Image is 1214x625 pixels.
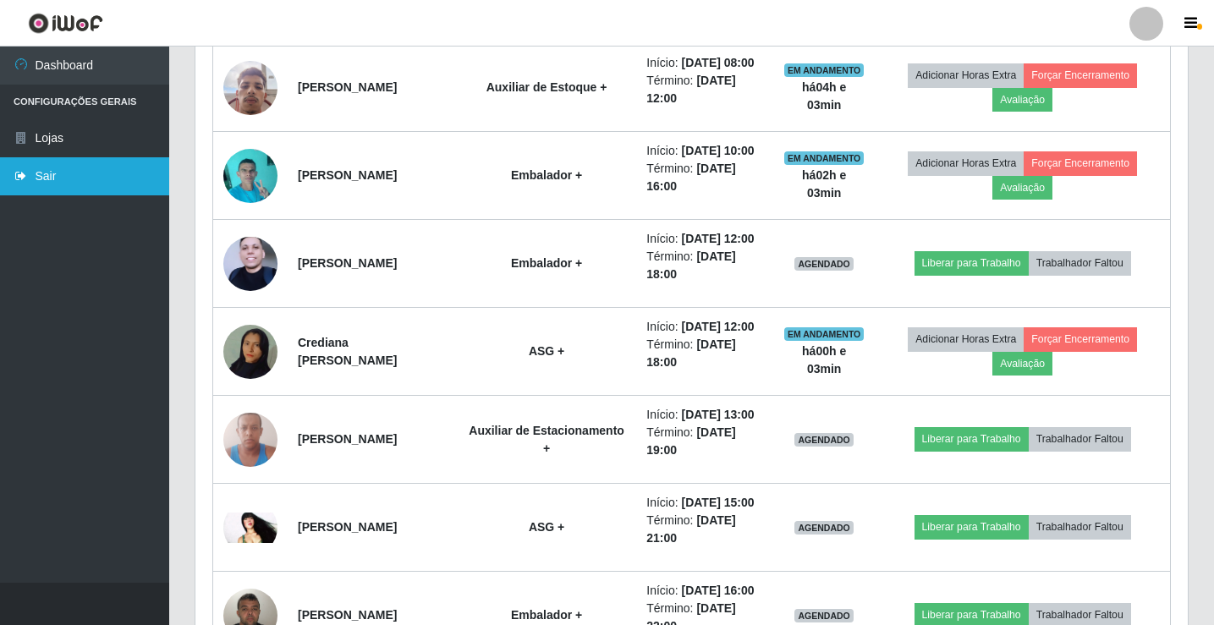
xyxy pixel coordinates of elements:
li: Término: [646,160,763,195]
strong: [PERSON_NAME] [298,608,397,622]
li: Início: [646,582,763,600]
time: [DATE] 12:00 [682,232,755,245]
li: Início: [646,318,763,336]
span: AGENDADO [794,609,854,622]
strong: Auxiliar de Estacionamento + [469,424,624,455]
li: Início: [646,494,763,512]
li: Início: [646,406,763,424]
time: [DATE] 12:00 [682,320,755,333]
img: 1699884729750.jpeg [223,140,277,211]
button: Liberar para Trabalho [915,251,1029,275]
button: Trabalhador Faltou [1029,251,1131,275]
button: Avaliação [992,352,1052,376]
li: Término: [646,424,763,459]
time: [DATE] 10:00 [682,144,755,157]
li: Término: [646,72,763,107]
span: AGENDADO [794,433,854,447]
button: Trabalhador Faltou [1029,427,1131,451]
time: [DATE] 16:00 [682,584,755,597]
li: Término: [646,512,763,547]
img: 1755289367859.jpeg [223,304,277,400]
span: AGENDADO [794,521,854,535]
button: Liberar para Trabalho [915,427,1029,451]
button: Forçar Encerramento [1024,151,1137,175]
li: Início: [646,142,763,160]
button: Forçar Encerramento [1024,327,1137,351]
strong: [PERSON_NAME] [298,80,397,94]
img: 1741962667392.jpeg [223,513,277,543]
strong: há 04 h e 03 min [802,80,846,112]
strong: Embalador + [511,608,582,622]
strong: [PERSON_NAME] [298,168,397,182]
li: Início: [646,54,763,72]
li: Início: [646,230,763,248]
span: EM ANDAMENTO [784,63,865,77]
strong: há 02 h e 03 min [802,168,846,200]
img: CoreUI Logo [28,13,103,34]
button: Adicionar Horas Extra [908,327,1024,351]
img: 1677584199687.jpeg [223,403,277,475]
strong: ASG + [529,344,564,358]
strong: [PERSON_NAME] [298,256,397,270]
button: Adicionar Horas Extra [908,151,1024,175]
button: Avaliação [992,88,1052,112]
button: Forçar Encerramento [1024,63,1137,87]
li: Término: [646,336,763,371]
strong: [PERSON_NAME] [298,520,397,534]
time: [DATE] 08:00 [682,56,755,69]
strong: há 00 h e 03 min [802,344,846,376]
img: 1706546677123.jpeg [223,228,277,299]
span: EM ANDAMENTO [784,327,865,341]
button: Trabalhador Faltou [1029,515,1131,539]
strong: Auxiliar de Estoque + [486,80,607,94]
time: [DATE] 13:00 [682,408,755,421]
strong: Embalador + [511,168,582,182]
strong: ASG + [529,520,564,534]
strong: [PERSON_NAME] [298,432,397,446]
button: Adicionar Horas Extra [908,63,1024,87]
button: Liberar para Trabalho [915,515,1029,539]
img: 1748877339817.jpeg [223,52,277,123]
span: EM ANDAMENTO [784,151,865,165]
time: [DATE] 15:00 [682,496,755,509]
li: Término: [646,248,763,283]
span: AGENDADO [794,257,854,271]
strong: Embalador + [511,256,582,270]
button: Avaliação [992,176,1052,200]
strong: Crediana [PERSON_NAME] [298,336,397,367]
